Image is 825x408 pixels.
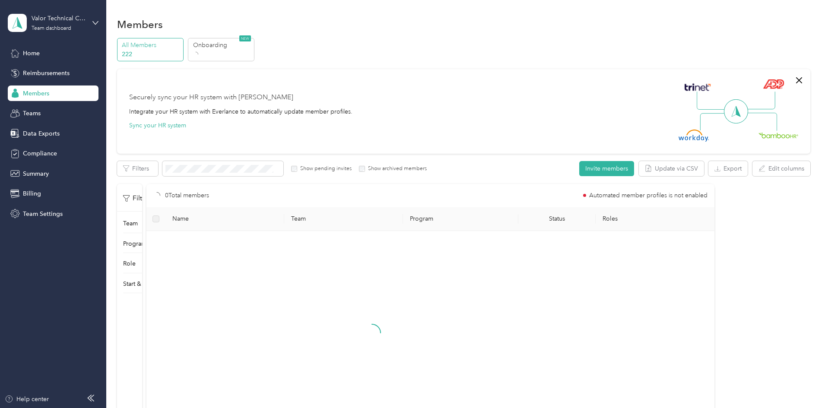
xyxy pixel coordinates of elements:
th: Roles [596,207,714,231]
img: Line Left Up [697,92,727,110]
button: Sync your HR system [129,121,186,130]
iframe: Everlance-gr Chat Button Frame [777,360,825,408]
img: Trinet [682,81,713,93]
span: Summary [23,169,49,178]
p: Program [123,239,146,248]
span: Reimbursements [23,69,70,78]
button: Help center [5,395,49,404]
th: Name [165,207,284,231]
div: Securely sync your HR system with [PERSON_NAME] [129,92,293,103]
th: Team [284,207,403,231]
button: Invite members [579,161,634,176]
img: Line Right Up [745,92,775,110]
span: NEW [239,35,251,41]
p: Onboarding [193,41,252,50]
span: Members [23,89,49,98]
th: Program [403,207,519,231]
button: Update via CSV [639,161,704,176]
img: Line Left Down [700,113,730,130]
p: Filter by [123,193,158,204]
p: Team [123,219,138,228]
label: Show pending invites [297,165,352,173]
p: 0 Total members [165,191,209,200]
button: Edit columns [752,161,810,176]
p: 222 [122,50,181,59]
th: Status [518,207,596,231]
span: Home [23,49,40,58]
h1: Members [117,20,163,29]
span: Billing [23,189,41,198]
span: Compliance [23,149,57,158]
img: ADP [763,79,784,89]
span: Team Settings [23,209,63,218]
p: All Members [122,41,181,50]
button: Filters [117,161,158,176]
span: Name [172,215,277,222]
img: Line Right Down [747,113,777,131]
p: Start & End Dates [123,279,171,288]
span: Teams [23,109,41,118]
span: Automated member profiles is not enabled [589,193,708,199]
label: Show archived members [365,165,427,173]
span: Data Exports [23,129,60,138]
p: Role [123,259,136,268]
div: Valor Technical Cleaning [32,14,86,23]
img: Workday [679,130,709,142]
img: BambooHR [758,132,798,138]
button: Export [708,161,748,176]
div: Team dashboard [32,26,71,31]
div: Integrate your HR system with Everlance to automatically update member profiles. [129,107,352,116]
